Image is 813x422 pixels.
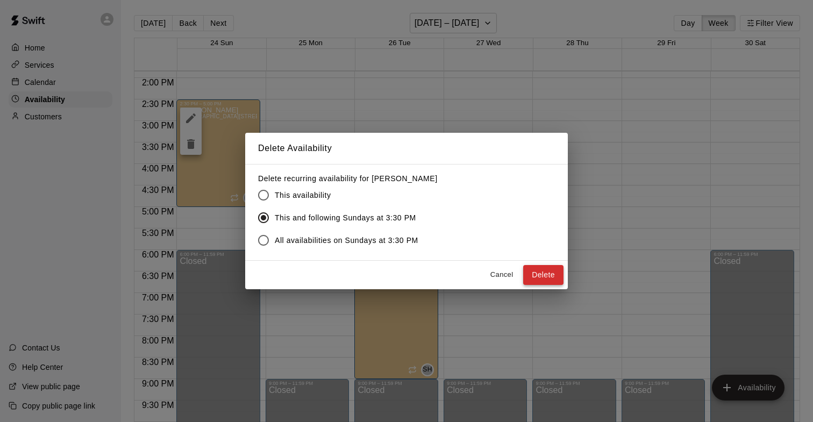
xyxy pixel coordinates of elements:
[484,267,519,283] button: Cancel
[245,133,568,164] h2: Delete Availability
[275,190,331,201] span: This availability
[275,235,418,246] span: All availabilities on Sundays at 3:30 PM
[258,173,438,184] label: Delete recurring availability for [PERSON_NAME]
[523,265,564,285] button: Delete
[275,212,416,224] span: This and following Sundays at 3:30 PM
